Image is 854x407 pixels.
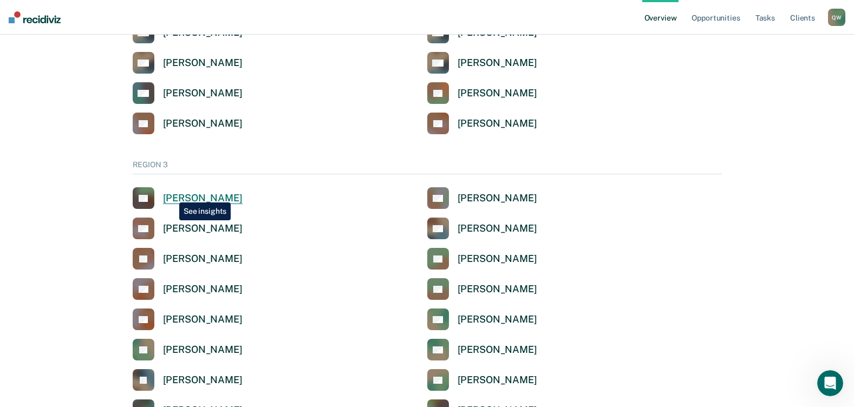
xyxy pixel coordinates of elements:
div: [PERSON_NAME] [163,87,243,100]
div: REGION 3 [133,160,722,174]
a: [PERSON_NAME] [427,52,537,74]
a: [PERSON_NAME] [427,308,537,330]
a: [PERSON_NAME] [133,82,243,104]
div: [PERSON_NAME] [458,57,537,69]
div: [PERSON_NAME] [163,313,243,326]
div: [PERSON_NAME] [458,117,537,130]
a: [PERSON_NAME] [427,369,537,391]
div: [PERSON_NAME] [163,117,243,130]
div: [PERSON_NAME] [458,283,537,296]
div: [PERSON_NAME] [163,222,243,235]
a: [PERSON_NAME] [427,339,537,360]
a: [PERSON_NAME] [427,187,537,209]
a: [PERSON_NAME] [133,278,243,300]
a: [PERSON_NAME] [427,113,537,134]
a: [PERSON_NAME] [133,369,243,391]
div: [PERSON_NAME] [458,313,537,326]
a: [PERSON_NAME] [133,113,243,134]
a: [PERSON_NAME] [427,82,537,104]
div: [PERSON_NAME] [458,253,537,265]
a: [PERSON_NAME] [133,218,243,239]
button: QW [828,9,845,26]
div: [PERSON_NAME] [458,222,537,235]
a: [PERSON_NAME] [133,308,243,330]
div: [PERSON_NAME] [163,283,243,296]
a: [PERSON_NAME] [133,187,243,209]
a: [PERSON_NAME] [427,218,537,239]
div: [PERSON_NAME] [163,253,243,265]
a: [PERSON_NAME] [133,248,243,270]
div: [PERSON_NAME] [163,57,243,69]
img: Recidiviz [9,11,61,23]
a: [PERSON_NAME] [133,339,243,360]
div: [PERSON_NAME] [163,344,243,356]
div: [PERSON_NAME] [163,192,243,205]
iframe: Intercom live chat [817,370,843,396]
div: [PERSON_NAME] [458,344,537,356]
div: [PERSON_NAME] [458,87,537,100]
div: [PERSON_NAME] [458,192,537,205]
a: [PERSON_NAME] [133,52,243,74]
div: [PERSON_NAME] [458,374,537,386]
a: [PERSON_NAME] [427,248,537,270]
div: [PERSON_NAME] [163,374,243,386]
a: [PERSON_NAME] [427,278,537,300]
div: Q W [828,9,845,26]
